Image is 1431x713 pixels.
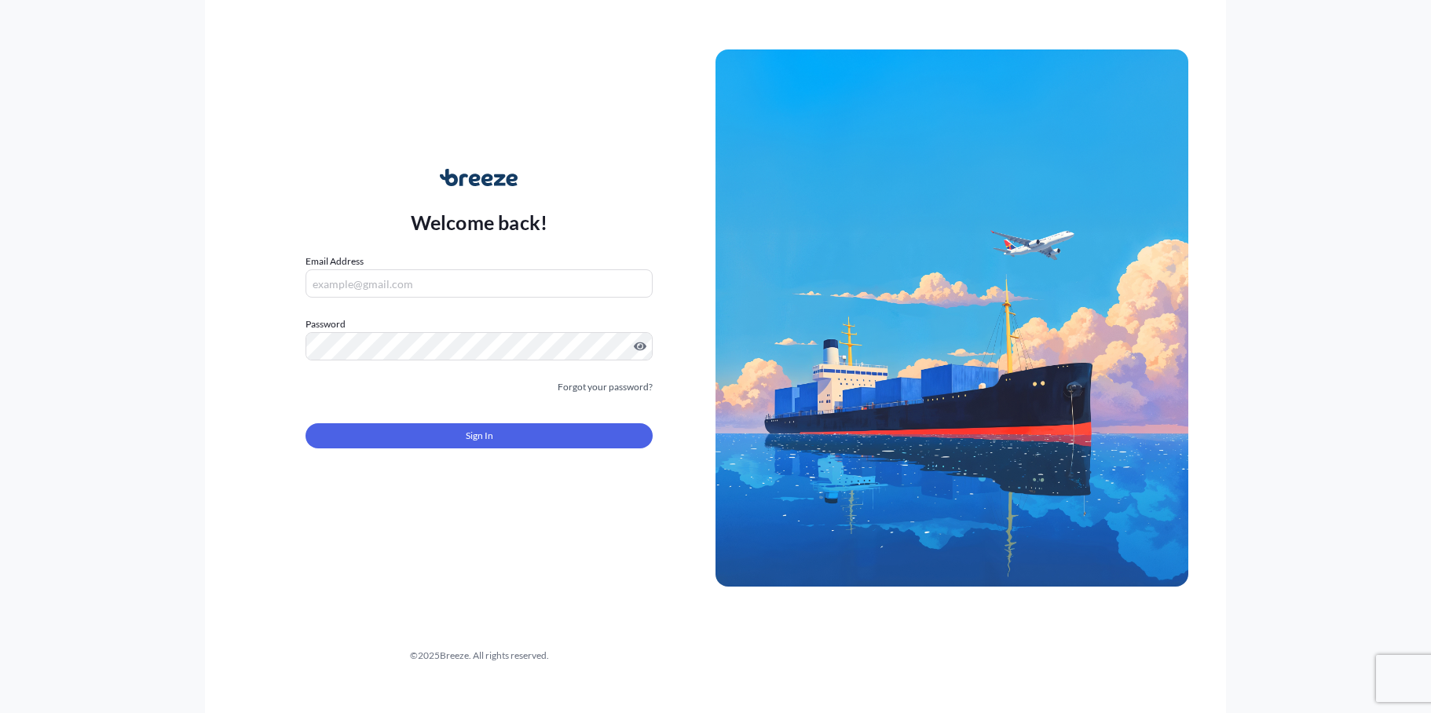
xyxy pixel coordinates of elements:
input: example@gmail.com [306,269,653,298]
label: Password [306,316,653,332]
label: Email Address [306,254,364,269]
a: Forgot your password? [558,379,653,395]
div: © 2025 Breeze. All rights reserved. [243,648,715,664]
img: Ship illustration [715,49,1188,587]
p: Welcome back! [411,210,548,235]
span: Sign In [466,428,493,444]
button: Sign In [306,423,653,448]
button: Show password [634,340,646,353]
